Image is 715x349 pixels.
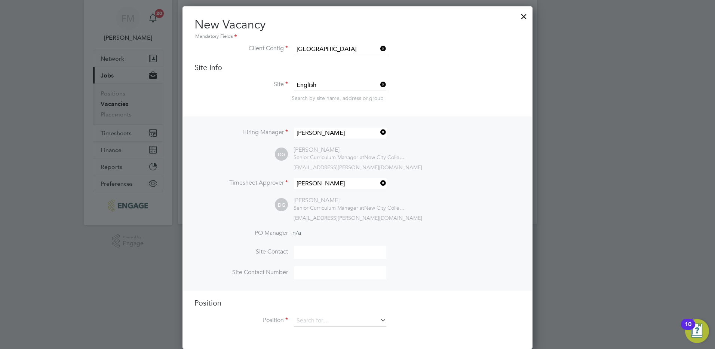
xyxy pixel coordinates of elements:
input: Search for... [294,128,386,139]
div: [PERSON_NAME] [294,146,406,154]
div: Mandatory Fields [194,33,521,41]
label: PO Manager [194,229,288,237]
div: [PERSON_NAME] [294,197,406,204]
input: Search for... [294,178,386,189]
span: DG [275,148,288,161]
button: Open Resource Center, 10 new notifications [685,319,709,343]
span: [EMAIL_ADDRESS][PERSON_NAME][DOMAIN_NAME] [294,164,422,171]
span: Senior Curriculum Manager at [294,154,364,161]
div: New City College Limited [294,154,406,161]
span: DG [275,198,288,212]
label: Position [194,316,288,324]
label: Client Config [194,45,288,52]
label: Site Contact [194,248,288,256]
label: Timesheet Approver [194,179,288,187]
span: Search by site name, address or group [292,95,384,101]
h2: New Vacancy [194,17,521,41]
span: n/a [292,229,301,237]
div: New City College Limited [294,204,406,211]
label: Site [194,81,288,88]
input: Search for... [294,44,386,55]
label: Site Contact Number [194,268,288,276]
span: [EMAIL_ADDRESS][PERSON_NAME][DOMAIN_NAME] [294,215,422,221]
div: 10 [685,324,691,334]
span: Senior Curriculum Manager at [294,204,364,211]
h3: Site Info [194,63,521,72]
input: Search for... [294,315,386,327]
h3: Position [194,298,521,308]
label: Hiring Manager [194,128,288,136]
input: Search for... [294,80,386,91]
